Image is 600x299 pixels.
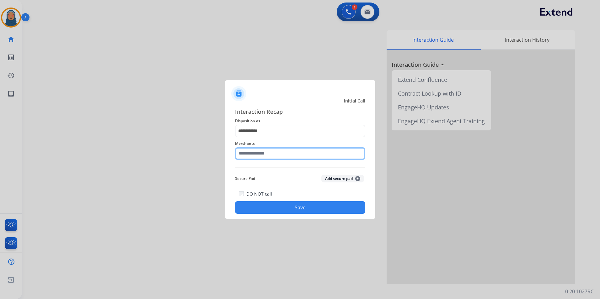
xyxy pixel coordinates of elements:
button: Save [235,201,365,214]
span: Interaction Recap [235,107,365,117]
span: + [355,176,360,181]
p: 0.20.1027RC [565,288,594,295]
span: Initial Call [344,98,365,104]
button: Add secure pad+ [321,175,364,182]
span: Merchants [235,140,365,147]
span: Secure Pad [235,175,255,182]
label: DO NOT call [246,191,272,197]
span: Disposition as [235,117,365,125]
img: contactIcon [231,86,246,101]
